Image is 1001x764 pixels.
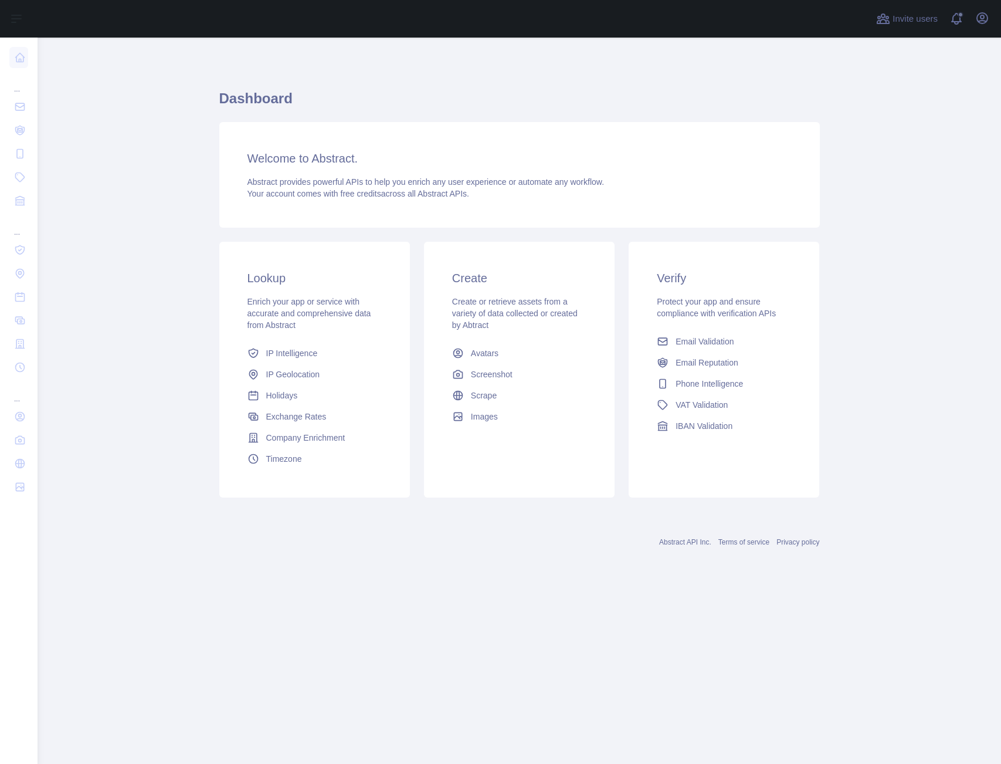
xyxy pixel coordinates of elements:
[471,390,497,401] span: Scrape
[652,394,796,415] a: VAT Validation
[266,453,302,465] span: Timezone
[266,411,327,422] span: Exchange Rates
[676,399,728,411] span: VAT Validation
[874,9,940,28] button: Invite users
[652,373,796,394] a: Phone Intelligence
[243,427,386,448] a: Company Enrichment
[9,380,28,404] div: ...
[447,385,591,406] a: Scrape
[266,432,345,444] span: Company Enrichment
[652,352,796,373] a: Email Reputation
[718,538,769,546] a: Terms of service
[247,270,382,286] h3: Lookup
[657,297,776,318] span: Protect your app and ensure compliance with verification APIs
[266,369,320,380] span: IP Geolocation
[447,364,591,385] a: Screenshot
[776,538,819,546] a: Privacy policy
[243,385,386,406] a: Holidays
[341,189,381,198] span: free credits
[676,357,738,369] span: Email Reputation
[471,347,498,359] span: Avatars
[266,347,318,359] span: IP Intelligence
[447,343,591,364] a: Avatars
[659,538,711,546] a: Abstract API Inc.
[676,378,743,390] span: Phone Intelligence
[247,150,792,167] h3: Welcome to Abstract.
[247,177,605,187] span: Abstract provides powerful APIs to help you enrich any user experience or automate any workflow.
[243,406,386,427] a: Exchange Rates
[893,12,938,26] span: Invite users
[452,297,578,330] span: Create or retrieve assets from a variety of data collected or created by Abtract
[452,270,586,286] h3: Create
[247,189,469,198] span: Your account comes with across all Abstract APIs.
[676,336,734,347] span: Email Validation
[652,415,796,437] a: IBAN Validation
[652,331,796,352] a: Email Validation
[247,297,371,330] span: Enrich your app or service with accurate and comprehensive data from Abstract
[243,364,386,385] a: IP Geolocation
[447,406,591,427] a: Images
[9,214,28,237] div: ...
[9,70,28,94] div: ...
[243,448,386,469] a: Timezone
[471,411,498,422] span: Images
[657,270,791,286] h3: Verify
[471,369,513,380] span: Screenshot
[266,390,298,401] span: Holidays
[676,420,732,432] span: IBAN Validation
[219,89,820,117] h1: Dashboard
[243,343,386,364] a: IP Intelligence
